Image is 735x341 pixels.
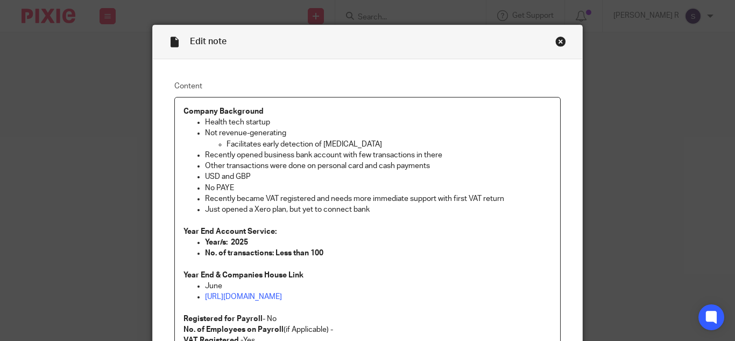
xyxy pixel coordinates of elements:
span: Edit note [190,37,227,46]
p: USD and GBP [205,171,552,182]
strong: Company Background [183,108,264,115]
p: Just opened a Xero plan, but yet to connect bank [205,204,552,215]
p: Facilitates early detection of [MEDICAL_DATA] [227,139,552,150]
p: - No [183,314,552,324]
div: Close this dialog window [555,36,566,47]
strong: Year End Account Service: [183,228,277,235]
strong: Registered for Payroll [183,315,263,323]
p: Not revenue-generating [205,128,552,138]
strong: Year/s: 2025 [205,239,248,246]
a: [URL][DOMAIN_NAME] [205,293,282,301]
p: Other transactions were done on personal card and cash payments [205,161,552,171]
p: Recently became VAT registered and needs more immediate support with first VAT return [205,193,552,204]
strong: Year End & Companies House Link [183,272,303,279]
label: Content [174,81,561,92]
p: June [205,281,552,291]
p: Health tech startup [205,117,552,128]
strong: No. of transactions: Less than 100 [205,249,323,257]
p: No PAYE [205,183,552,193]
strong: No. of Employees on Payroll [183,326,284,333]
p: Recently opened business bank account with few transactions in there [205,150,552,161]
p: (if Applicable) - [183,324,552,335]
